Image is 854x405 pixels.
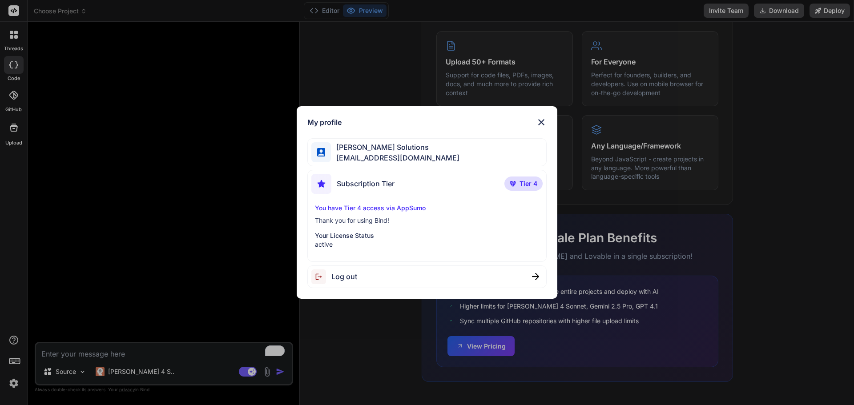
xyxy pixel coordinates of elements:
[331,142,459,152] span: [PERSON_NAME] Solutions
[331,271,357,282] span: Log out
[510,181,516,186] img: premium
[315,204,540,213] p: You have Tier 4 access via AppSumo
[315,231,540,240] p: Your License Status
[536,117,547,128] img: close
[315,216,540,225] p: Thank you for using Bind!
[311,174,331,194] img: subscription
[337,178,395,189] span: Subscription Tier
[315,240,540,249] p: active
[520,179,537,188] span: Tier 4
[331,152,459,163] span: [EMAIL_ADDRESS][DOMAIN_NAME]
[307,117,342,128] h1: My profile
[311,269,331,284] img: logout
[317,148,326,156] img: profile
[532,273,539,280] img: close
